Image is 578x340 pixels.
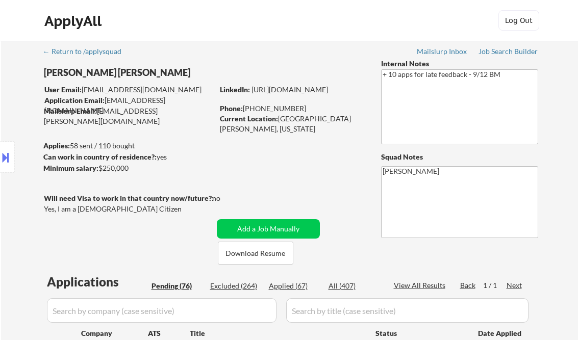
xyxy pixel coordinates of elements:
[43,47,131,58] a: ← Return to /applysquad
[394,280,448,291] div: View All Results
[47,276,148,288] div: Applications
[417,48,468,55] div: Mailslurp Inbox
[217,219,320,239] button: Add a Job Manually
[252,85,328,94] a: [URL][DOMAIN_NAME]
[479,47,538,58] a: Job Search Builder
[210,281,261,291] div: Excluded (264)
[148,328,190,338] div: ATS
[220,85,250,94] strong: LinkedIn:
[220,114,278,123] strong: Current Location:
[47,298,277,323] input: Search by company (case sensitive)
[483,280,507,291] div: 1 / 1
[479,48,538,55] div: Job Search Builder
[43,48,131,55] div: ← Return to /applysquad
[381,59,538,69] div: Internal Notes
[44,12,105,30] div: ApplyAll
[220,103,364,114] div: [PHONE_NUMBER]
[218,242,293,265] button: Download Resume
[220,104,243,113] strong: Phone:
[460,280,476,291] div: Back
[417,47,468,58] a: Mailslurp Inbox
[212,193,241,203] div: no
[152,281,203,291] div: Pending (76)
[329,281,380,291] div: All (407)
[220,114,364,134] div: [GEOGRAPHIC_DATA][PERSON_NAME], [US_STATE]
[498,10,539,31] button: Log Out
[381,152,538,162] div: Squad Notes
[507,280,523,291] div: Next
[269,281,320,291] div: Applied (67)
[478,328,523,338] div: Date Applied
[190,328,366,338] div: Title
[81,328,148,338] div: Company
[286,298,529,323] input: Search by title (case sensitive)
